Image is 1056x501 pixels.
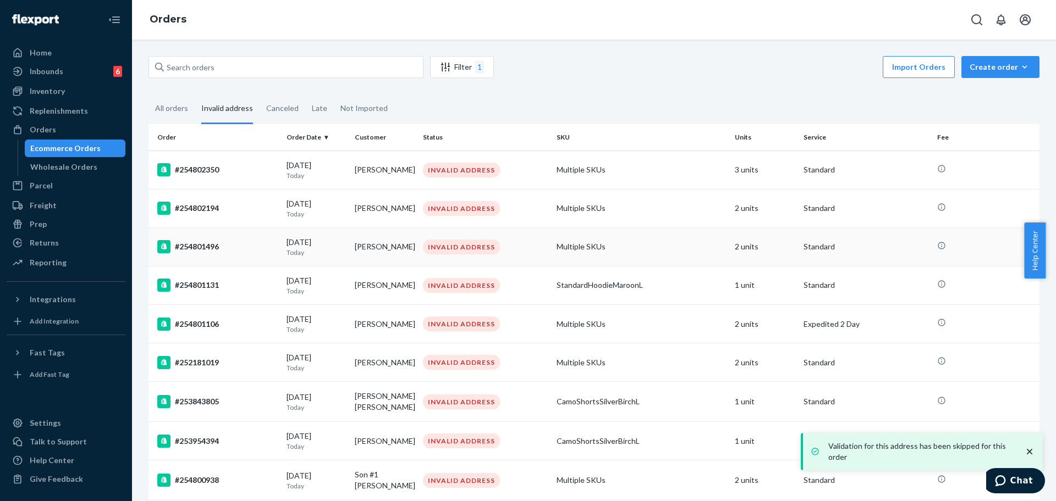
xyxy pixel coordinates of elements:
[287,431,346,451] div: [DATE]
[7,197,125,214] a: Freight
[287,248,346,257] p: Today
[557,280,726,291] div: StandardHoodieMaroonL
[730,382,799,422] td: 1 unit
[350,189,419,227] td: [PERSON_NAME]
[350,343,419,382] td: [PERSON_NAME]
[423,433,500,448] div: INVALID ADDRESS
[25,158,126,176] a: Wholesale Orders
[312,94,327,123] div: Late
[552,460,730,500] td: Multiple SKUs
[730,151,799,189] td: 3 units
[350,266,419,304] td: [PERSON_NAME]
[552,343,730,382] td: Multiple SKUs
[30,105,88,116] div: Replenishments
[990,9,1012,31] button: Open notifications
[7,254,125,271] a: Reporting
[7,366,125,383] a: Add Fast Tag
[30,124,56,135] div: Orders
[730,227,799,266] td: 2 units
[423,394,500,409] div: INVALID ADDRESS
[155,94,188,123] div: All orders
[730,124,799,151] th: Units
[287,470,346,491] div: [DATE]
[1024,222,1046,279] button: Help Center
[30,294,76,305] div: Integrations
[30,200,57,211] div: Freight
[423,163,500,177] div: INVALID ADDRESS
[355,132,414,142] div: Customer
[1014,9,1036,31] button: Open account menu
[7,215,125,233] a: Prep
[30,86,65,97] div: Inventory
[287,325,346,334] p: Today
[7,234,125,252] a: Returns
[423,201,500,216] div: INVALID ADDRESS
[730,460,799,500] td: 2 units
[423,240,500,254] div: INVALID ADDRESS
[430,56,494,78] button: Filter
[30,370,69,379] div: Add Fast Tag
[148,124,282,151] th: Order
[30,347,65,358] div: Fast Tags
[287,363,346,372] p: Today
[287,442,346,451] p: Today
[804,475,928,486] p: Standard
[804,280,928,291] p: Standard
[157,202,278,215] div: #254802194
[287,392,346,412] div: [DATE]
[552,227,730,266] td: Multiple SKUs
[350,422,419,460] td: [PERSON_NAME]
[883,56,955,78] button: Import Orders
[150,13,186,25] a: Orders
[30,180,53,191] div: Parcel
[157,474,278,487] div: #254800938
[12,14,59,25] img: Flexport logo
[7,177,125,194] a: Parcel
[431,60,493,74] div: Filter
[287,314,346,334] div: [DATE]
[933,124,1039,151] th: Fee
[552,124,730,151] th: SKU
[350,305,419,343] td: [PERSON_NAME]
[30,143,101,154] div: Ecommerce Orders
[730,266,799,304] td: 1 unit
[340,94,388,123] div: Not Imported
[157,395,278,408] div: #253843805
[804,396,928,407] p: Standard
[350,151,419,189] td: [PERSON_NAME]
[804,319,928,330] p: Expedited 2 Day
[30,436,87,447] div: Talk to Support
[7,121,125,138] a: Orders
[157,318,278,331] div: #254801106
[157,356,278,369] div: #252181019
[7,313,125,330] a: Add Integration
[423,473,500,488] div: INVALID ADDRESS
[552,189,730,227] td: Multiple SKUs
[423,278,500,293] div: INVALID ADDRESS
[7,433,125,450] button: Talk to Support
[970,62,1031,73] div: Create order
[7,82,125,100] a: Inventory
[141,4,195,36] ol: breadcrumbs
[287,352,346,372] div: [DATE]
[966,9,988,31] button: Open Search Box
[350,382,419,422] td: [PERSON_NAME] [PERSON_NAME]
[30,219,47,230] div: Prep
[828,441,1013,463] p: Validation for this address has been skipped for this order
[350,227,419,266] td: [PERSON_NAME]
[30,47,52,58] div: Home
[30,237,59,248] div: Returns
[804,203,928,214] p: Standard
[30,474,83,485] div: Give Feedback
[986,468,1045,496] iframe: Opens a widget where you can chat to one of our agents
[287,286,346,296] p: Today
[475,60,484,74] div: 1
[282,124,350,151] th: Order Date
[7,63,125,80] a: Inbounds6
[423,316,500,331] div: INVALID ADDRESS
[287,403,346,412] p: Today
[350,460,419,500] td: Son #1 [PERSON_NAME]
[7,44,125,62] a: Home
